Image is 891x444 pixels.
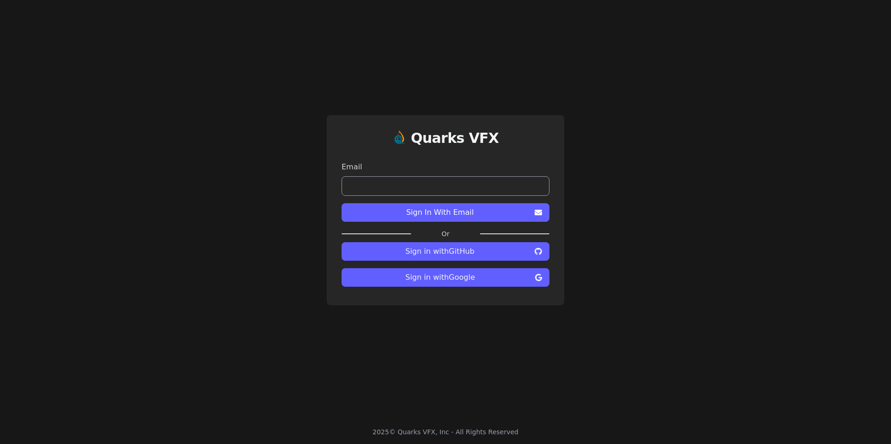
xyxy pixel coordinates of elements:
[342,161,549,173] label: Email
[373,427,519,437] div: 2025 © Quarks VFX, Inc - All Rights Reserved
[349,272,531,283] span: Sign in with Google
[342,203,549,222] button: Sign In With Email
[411,229,480,238] label: Or
[349,207,531,218] span: Sign In With Email
[342,268,549,287] button: Sign in withGoogle
[342,242,549,261] button: Sign in withGitHub
[411,130,499,154] a: Quarks VFX
[411,130,499,147] h1: Quarks VFX
[349,246,531,257] span: Sign in with GitHub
